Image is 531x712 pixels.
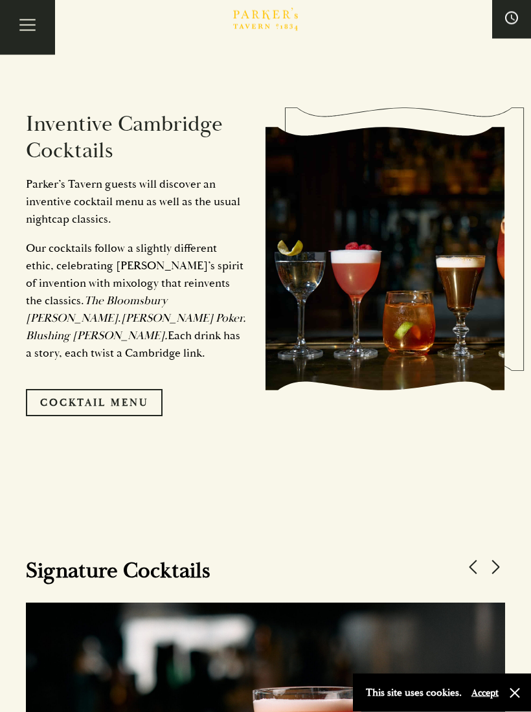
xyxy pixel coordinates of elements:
h2: Inventive Cambridge Cocktails [26,111,246,164]
p: This site uses cookies. [366,684,462,702]
em: [PERSON_NAME] Poker. Blushing [PERSON_NAME]. [26,311,246,344]
p: Our cocktails follow a slightly different ethic, celebrating [PERSON_NAME]’s spirit of invention ... [26,240,246,362]
button: Accept [471,687,499,699]
h2: Signature Cocktails [26,558,464,584]
p: arker’s Tavern guests will discover an inventive cocktail menu as well as the usual nightcap clas... [26,176,246,228]
em: The Bloomsbury [PERSON_NAME] [26,294,167,326]
a: Cocktail Menu [26,390,163,417]
span: P [26,177,32,192]
button: Close and accept [508,687,521,700]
